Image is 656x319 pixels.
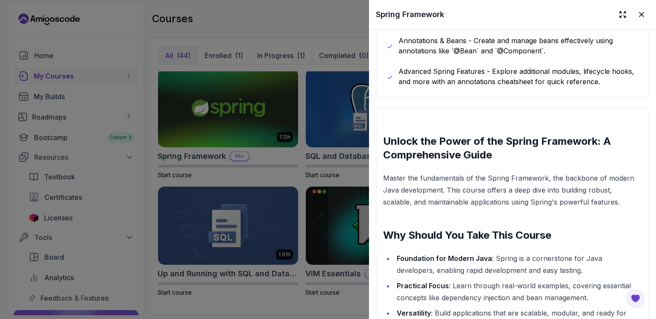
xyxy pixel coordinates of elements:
strong: Practical Focus [397,281,449,290]
li: : Spring is a cornerstone for Java developers, enabling rapid development and easy testing. [394,252,642,276]
strong: Versatility [397,309,431,317]
strong: Foundation for Modern Java [397,254,492,263]
button: Open Feedback Button [625,288,646,309]
p: Master the fundamentals of the Spring Framework, the backbone of modern Java development. This co... [383,172,642,208]
p: Advanced Spring Features - Explore additional modules, lifecycle hooks, and more with an annotati... [398,66,638,87]
li: : Learn through real-world examples, covering essential concepts like dependency injection and be... [394,280,642,304]
p: Annotations & Beans - Create and manage beans effectively using annotations like `@Bean` and `@Co... [398,35,638,56]
h2: Why Should You Take This Course [383,228,642,242]
h2: Unlock the Power of the Spring Framework: A Comprehensive Guide [383,135,642,162]
h2: Spring Framework [376,9,444,20]
button: Expand drawer [615,7,630,22]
